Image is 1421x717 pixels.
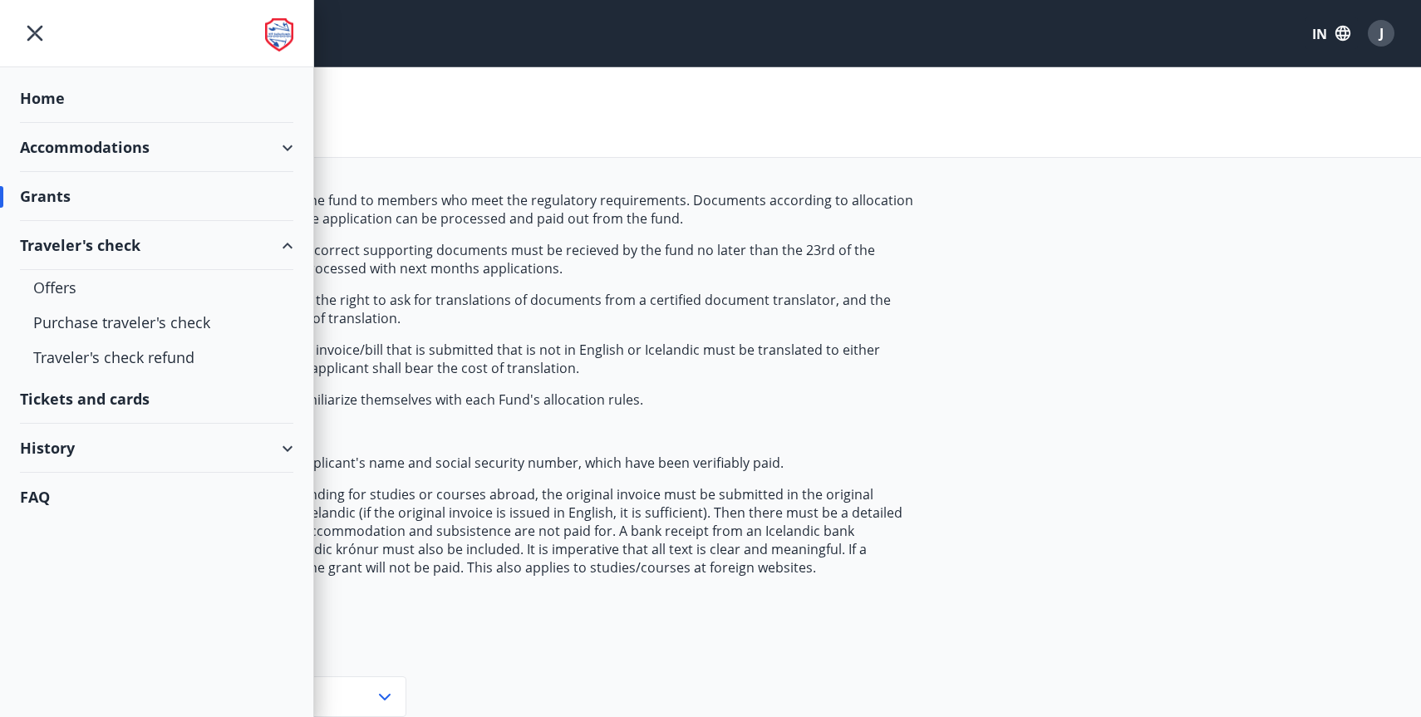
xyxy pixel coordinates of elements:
[132,341,917,377] p: For the Educational fund any invoice/bill that is submitted that is not in English or Icelandic m...
[20,424,293,473] div: History
[20,473,293,521] div: FAQ
[132,390,917,409] p: Applicants are advised to familiarize themselves with each Fund's allocation rules.
[132,241,917,277] p: Applications along with their correct supporting documents must be recieved by the fund no later ...
[20,74,293,123] div: Home
[33,305,280,340] div: Purchase traveler's check
[33,340,280,375] div: Traveler's check refund
[1305,17,1358,49] button: IN
[132,485,917,577] p: Due to the application for funding for studies or courses abroad, the original invoice must be su...
[132,454,917,472] p: All invoices must have the applicant's name and social security number, which have been verifiabl...
[20,221,293,270] div: Traveler's check
[132,191,917,228] p: The Fund pays grants from the fund to members who meet the regulatory requirements. Documents acc...
[20,186,71,206] font: Grants
[132,291,917,327] p: For sickness fund we reserve the right to ask for translations of documents from a certified docu...
[265,18,293,52] img: union_logo
[33,270,280,305] div: Offers
[20,123,293,172] div: Accommodations
[20,375,293,424] div: Tickets and cards
[1361,13,1401,53] button: J
[20,18,50,48] button: menu
[1379,24,1384,42] span: J
[1312,25,1327,43] font: IN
